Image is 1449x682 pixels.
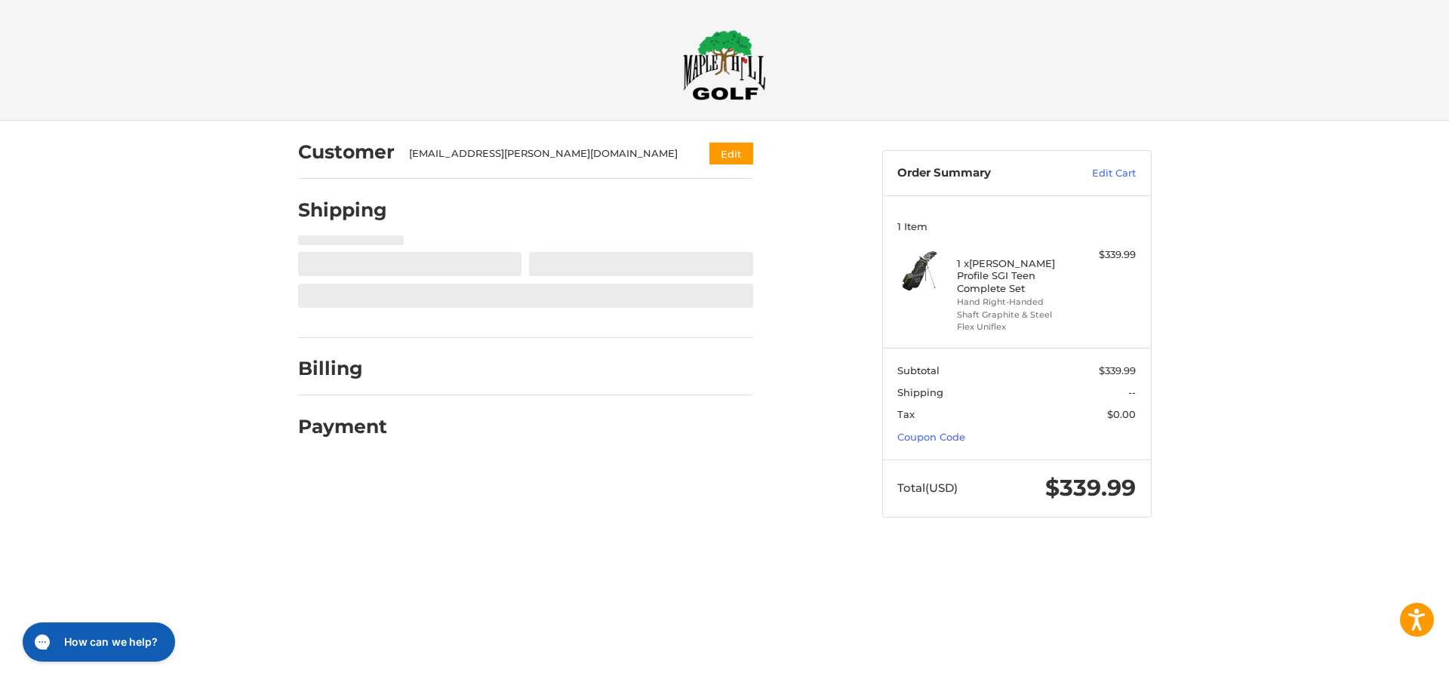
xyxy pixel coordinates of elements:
h2: Customer [298,140,395,164]
span: $0.00 [1107,408,1136,420]
span: Subtotal [897,364,940,376]
span: Total (USD) [897,481,958,495]
iframe: Gorgias live chat messenger [15,617,180,667]
h4: 1 x [PERSON_NAME] Profile SGI Teen Complete Set [957,257,1072,294]
a: Edit Cart [1060,166,1136,181]
h2: Billing [298,357,386,380]
a: Coupon Code [897,431,965,443]
img: Maple Hill Golf [683,29,766,100]
button: Edit [709,143,753,164]
h3: 1 Item [897,220,1136,232]
h2: Payment [298,415,387,438]
div: $339.99 [1076,247,1136,263]
div: [EMAIL_ADDRESS][PERSON_NAME][DOMAIN_NAME] [409,146,680,161]
li: Flex Uniflex [957,321,1072,333]
span: -- [1128,386,1136,398]
span: $339.99 [1045,474,1136,502]
span: $339.99 [1099,364,1136,376]
li: Hand Right-Handed [957,296,1072,309]
span: Tax [897,408,915,420]
h2: Shipping [298,198,387,222]
h3: Order Summary [897,166,1060,181]
span: Shipping [897,386,943,398]
li: Shaft Graphite & Steel [957,309,1072,321]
